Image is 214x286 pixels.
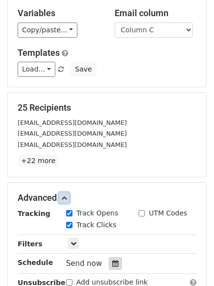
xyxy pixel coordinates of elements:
small: [EMAIL_ADDRESS][DOMAIN_NAME] [18,119,127,126]
h5: Email column [115,8,197,19]
button: Save [71,62,96,77]
iframe: Chat Widget [165,239,214,286]
h5: 25 Recipients [18,102,196,113]
h5: Variables [18,8,100,19]
label: UTM Codes [149,208,187,218]
strong: Filters [18,240,43,248]
a: +22 more [18,155,59,167]
strong: Schedule [18,259,53,266]
label: Track Opens [76,208,119,218]
a: Load... [18,62,55,77]
h5: Advanced [18,192,196,203]
small: [EMAIL_ADDRESS][DOMAIN_NAME] [18,141,127,148]
small: [EMAIL_ADDRESS][DOMAIN_NAME] [18,130,127,137]
strong: Tracking [18,210,50,217]
a: Templates [18,48,60,58]
span: Send now [66,259,102,268]
a: Copy/paste... [18,23,77,38]
label: Track Clicks [76,220,117,230]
